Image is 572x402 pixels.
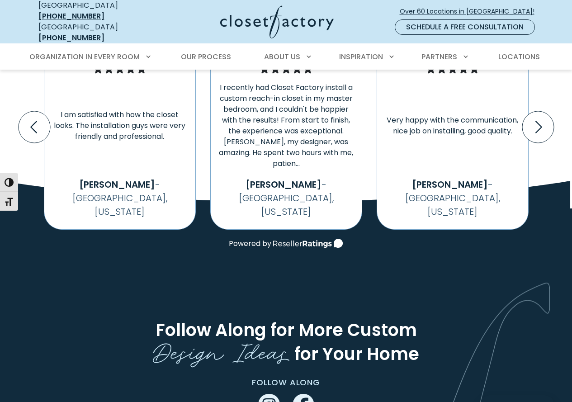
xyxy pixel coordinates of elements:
[23,44,549,70] nav: Primary Menu
[229,238,271,249] span: Powered by
[421,52,457,62] span: Partners
[218,82,355,169] p: I recently had Closet Factory install a custom reach-in closet in my master bedroom, and I couldn...
[498,52,540,62] span: Locations
[220,5,334,38] img: Closet Factory Logo
[52,178,188,218] p: - [GEOGRAPHIC_DATA], [US_STATE]
[399,4,542,19] a: Over 60 Locations in [GEOGRAPHIC_DATA]!
[29,52,140,62] span: Organization in Every Room
[384,178,521,218] p: - [GEOGRAPHIC_DATA], [US_STATE]
[264,52,300,62] span: About Us
[246,178,321,191] span: [PERSON_NAME]
[181,52,231,62] span: Our Process
[79,178,155,191] span: [PERSON_NAME]
[339,52,383,62] span: Inspiration
[218,178,355,218] p: - [GEOGRAPHIC_DATA], [US_STATE]
[38,22,149,43] div: [GEOGRAPHIC_DATA]
[38,11,104,21] a: [PHONE_NUMBER]
[15,108,54,147] button: Previous slide
[400,7,542,16] span: Over 60 Locations in [GEOGRAPHIC_DATA]!
[384,115,521,137] p: Very happy with the communication, nice job on installing, good quality.
[252,377,320,388] span: FOLLOW ALONG
[519,108,558,147] button: Next slide
[153,332,290,368] span: Design Ideas
[412,178,488,191] span: [PERSON_NAME]
[156,318,417,342] span: Follow Along for More Custom
[294,342,419,366] span: for Your Home
[395,19,535,35] a: Schedule a Free Consultation
[52,109,188,142] p: I am satisfied with how the closet looks. The installation guys were very friendly and professional.
[38,33,104,43] a: [PHONE_NUMBER]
